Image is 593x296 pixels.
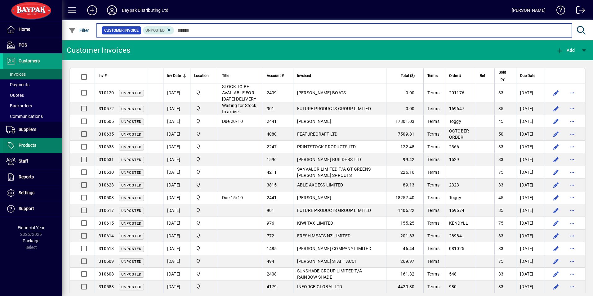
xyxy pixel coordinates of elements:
[427,259,439,264] span: Terms
[567,142,577,152] button: More options
[427,233,439,238] span: Terms
[194,156,214,163] span: Baypak - Onekawa
[194,131,214,137] span: Baypak - Onekawa
[449,157,459,162] span: 1529
[163,268,190,280] td: [DATE]
[572,1,585,21] a: Logout
[449,284,457,289] span: 980
[19,27,30,32] span: Home
[6,93,24,98] span: Quotes
[104,27,139,34] span: Customer Invoice
[427,195,439,200] span: Terms
[498,132,504,137] span: 50
[386,83,423,102] td: 0.00
[3,101,62,111] a: Backorders
[194,182,214,188] span: Baypak - Onekawa
[19,206,34,211] span: Support
[69,28,89,33] span: Filter
[427,208,439,213] span: Terms
[163,217,190,230] td: [DATE]
[194,143,214,150] span: Baypak - Onekawa
[427,72,438,79] span: Terms
[6,82,29,87] span: Payments
[167,72,181,79] span: Inv Date
[427,106,439,111] span: Terms
[498,208,504,213] span: 35
[551,88,561,98] button: Edit
[163,204,190,217] td: [DATE]
[516,242,545,255] td: [DATE]
[121,145,141,149] span: Unposted
[121,234,141,238] span: Unposted
[99,106,114,111] span: 310572
[551,269,561,279] button: Edit
[121,120,141,124] span: Unposted
[555,45,576,56] button: Add
[551,244,561,253] button: Edit
[163,166,190,179] td: [DATE]
[567,129,577,139] button: More options
[551,167,561,177] button: Edit
[19,43,27,47] span: POS
[520,72,535,79] span: Due Date
[6,114,43,119] span: Communications
[222,119,243,124] span: Due 20/10
[19,143,36,148] span: Products
[386,128,423,141] td: 7509.81
[516,128,545,141] td: [DATE]
[194,105,214,112] span: Baypak - Onekawa
[498,271,504,276] span: 33
[386,217,423,230] td: 155.25
[267,259,274,264] span: 494
[567,180,577,190] button: More options
[567,205,577,215] button: More options
[99,221,114,226] span: 310615
[3,154,62,169] a: Staff
[19,127,36,132] span: Suppliers
[498,221,504,226] span: 75
[551,282,561,292] button: Edit
[167,72,186,79] div: Inv Date
[551,180,561,190] button: Edit
[99,271,114,276] span: 310608
[551,218,561,228] button: Edit
[386,179,423,191] td: 89.13
[386,166,423,179] td: 226.16
[194,169,214,176] span: Baypak - Onekawa
[297,259,357,264] span: [PERSON_NAME] STAFF ACCT
[449,128,469,140] span: OCTOBER ORDER
[449,182,459,187] span: 2323
[121,260,141,264] span: Unposted
[516,153,545,166] td: [DATE]
[449,72,472,79] div: Order #
[99,90,114,95] span: 310120
[194,72,209,79] span: Location
[99,208,114,213] span: 310617
[520,72,541,79] div: Due Date
[194,72,214,79] div: Location
[297,182,343,187] span: ABLE AXCESS LIMITED
[121,209,141,213] span: Unposted
[516,102,545,115] td: [DATE]
[121,158,141,162] span: Unposted
[194,194,214,201] span: Baypak - Onekawa
[99,233,114,238] span: 310614
[498,284,504,289] span: 33
[82,5,102,16] button: Add
[551,104,561,114] button: Edit
[267,233,274,238] span: 772
[427,221,439,226] span: Terms
[427,271,439,276] span: Terms
[427,157,439,162] span: Terms
[498,170,504,175] span: 75
[551,256,561,266] button: Edit
[99,182,114,187] span: 310623
[163,230,190,242] td: [DATE]
[267,195,277,200] span: 2441
[567,104,577,114] button: More options
[99,195,114,200] span: 310503
[516,115,545,128] td: [DATE]
[427,90,439,95] span: Terms
[18,225,45,230] span: Financial Year
[194,271,214,277] span: Baypak - Onekawa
